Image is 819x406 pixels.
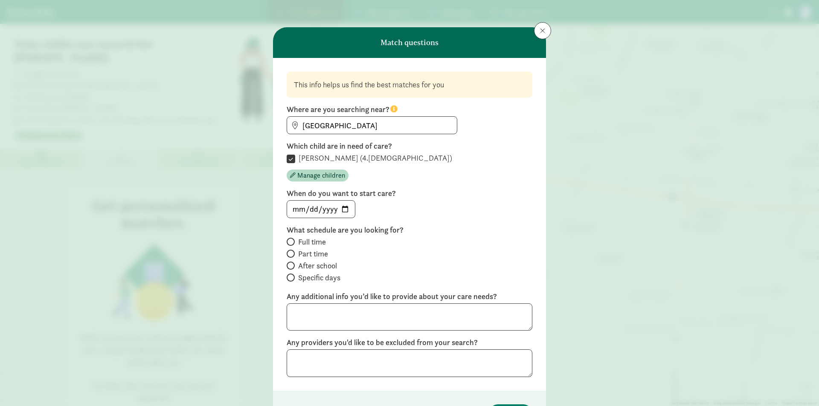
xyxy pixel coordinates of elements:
label: Which child are in need of care? [287,141,532,151]
h6: Match questions [380,38,439,47]
label: [PERSON_NAME] (4.[DEMOGRAPHIC_DATA]) [295,153,452,163]
button: Manage children [287,170,349,181]
input: Find address [287,117,457,134]
div: This info helps us find the best matches for you [294,79,525,90]
span: Full time [298,237,326,247]
label: When do you want to start care? [287,188,532,199]
label: Where are you searching near? [287,104,532,115]
span: After school [298,261,337,271]
label: What schedule are you looking for? [287,225,532,235]
label: Any providers you'd like to be excluded from your search? [287,337,532,348]
span: Manage children [297,170,345,181]
label: Any additional info you’d like to provide about your care needs? [287,291,532,302]
span: Specific days [298,273,340,283]
span: Part time [298,249,328,259]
